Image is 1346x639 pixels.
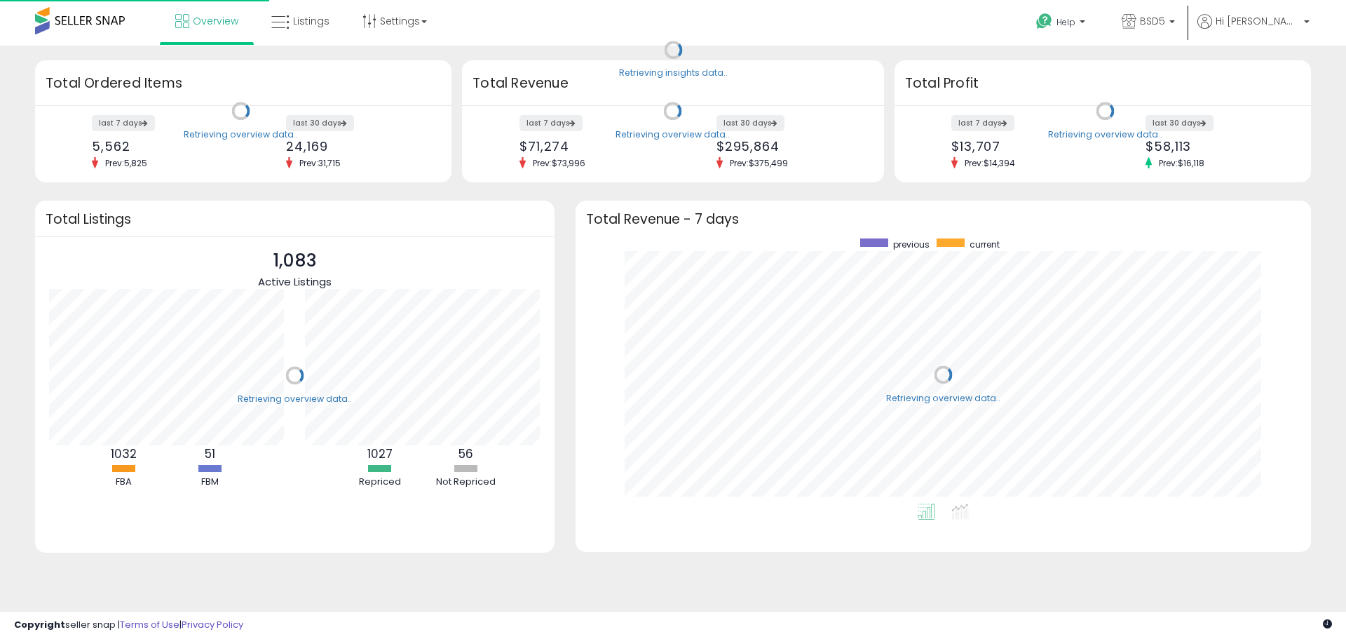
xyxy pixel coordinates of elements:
a: Hi [PERSON_NAME] [1197,14,1310,46]
span: Help [1056,16,1075,28]
span: BSD5 [1140,14,1165,28]
div: Retrieving overview data.. [184,128,298,141]
span: Listings [293,14,329,28]
i: Get Help [1035,13,1053,30]
div: Retrieving overview data.. [886,392,1000,405]
strong: Copyright [14,618,65,631]
div: seller snap | | [14,619,243,632]
a: Help [1025,2,1099,46]
div: Retrieving overview data.. [238,393,352,405]
a: Privacy Policy [182,618,243,631]
div: Retrieving overview data.. [1048,128,1162,141]
span: Hi [PERSON_NAME] [1216,14,1300,28]
div: Retrieving overview data.. [616,128,730,141]
a: Terms of Use [120,618,179,631]
span: Overview [193,14,238,28]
